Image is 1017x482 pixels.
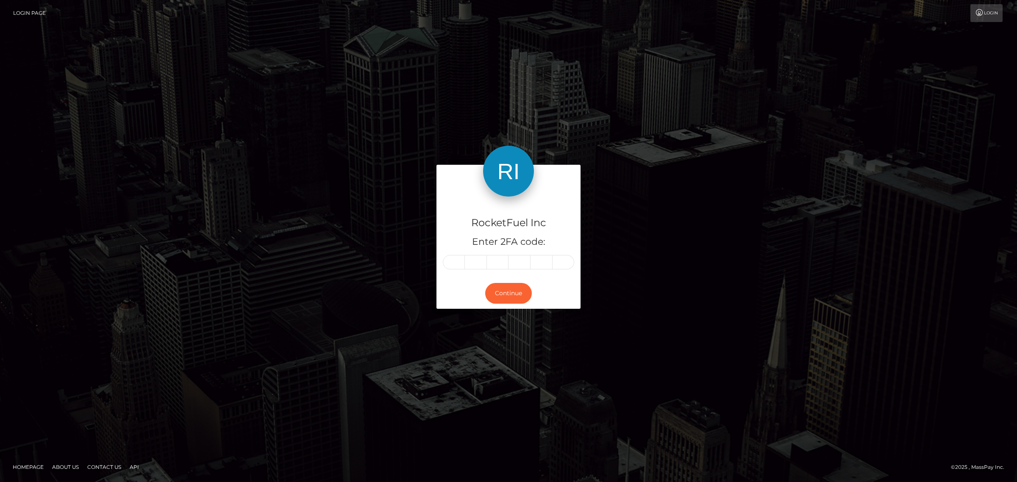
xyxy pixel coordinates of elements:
img: RocketFuel Inc [483,146,534,197]
a: Login [970,4,1003,22]
a: API [126,460,142,474]
a: About Us [49,460,82,474]
h4: RocketFuel Inc [443,216,574,230]
div: © 2025 , MassPay Inc. [951,463,1011,472]
a: Contact Us [84,460,125,474]
a: Login Page [13,4,46,22]
a: Homepage [9,460,47,474]
h5: Enter 2FA code: [443,235,574,249]
button: Continue [485,283,532,304]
